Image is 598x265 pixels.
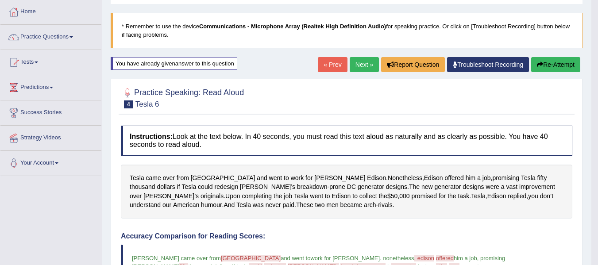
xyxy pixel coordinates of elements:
[350,57,379,72] a: Next »
[388,173,422,183] span: Click to see word definition
[399,192,409,201] span: Click to see word definition
[135,100,159,108] small: Tesla 6
[466,173,476,183] span: Click to see word definition
[537,173,547,183] span: Click to see word definition
[132,255,221,261] span: [PERSON_NAME] came over from
[111,57,237,70] div: You have already given answer to this question
[173,200,199,210] span: Click to see word definition
[386,182,407,192] span: Click to see word definition
[162,200,171,210] span: Click to see word definition
[439,192,446,201] span: Click to see word definition
[411,192,437,201] span: Click to see word definition
[283,200,294,210] span: Click to see word definition
[294,192,309,201] span: Click to see word definition
[477,255,479,261] span: ,
[130,173,144,183] span: Click to see word definition
[540,192,553,201] span: Click to see word definition
[130,200,161,210] span: Click to see word definition
[121,232,572,240] h4: Accuracy Comparison for Reading Scores:
[225,192,240,201] span: Click to see word definition
[201,192,224,201] span: Click to see word definition
[266,200,281,210] span: Click to see word definition
[325,192,330,201] span: Click to see word definition
[314,173,365,183] span: Click to see word definition
[284,192,292,201] span: Click to see word definition
[177,182,180,192] span: Click to see word definition
[291,173,304,183] span: Click to see word definition
[381,57,445,72] button: Report Question
[448,192,456,201] span: Click to see word definition
[506,182,517,192] span: Click to see word definition
[310,255,380,261] span: work for [PERSON_NAME]
[435,182,461,192] span: Click to see word definition
[326,200,338,210] span: Click to see word definition
[121,126,572,155] h4: Look at the text below. In 40 seconds, you must read this text aloud as naturally and as clearly ...
[157,182,175,192] span: Click to see word definition
[332,192,351,201] span: Click to see word definition
[521,173,536,183] span: Click to see word definition
[281,255,310,261] span: and went to
[508,192,526,201] span: Click to see word definition
[436,255,454,261] span: offered
[199,23,386,30] b: Communications - Microphone Array (Realtek High Definition Audio)
[214,182,238,192] span: Click to see word definition
[198,182,212,192] span: Click to see word definition
[367,173,386,183] span: Click to see word definition
[269,173,282,183] span: Click to see word definition
[0,75,101,97] a: Predictions
[130,182,155,192] span: Click to see word definition
[391,192,398,201] span: Click to see word definition
[519,182,555,192] span: Click to see word definition
[492,173,519,183] span: Click to see word definition
[111,13,583,48] blockquote: * Remember to use the device for speaking practice. Or click on [Troubleshoot Recording] button b...
[253,200,264,210] span: Click to see word definition
[340,200,363,210] span: Click to see word definition
[454,255,477,261] span: him a job
[352,192,358,201] span: Click to see word definition
[296,200,313,210] span: Click to see word definition
[305,173,313,183] span: Click to see word definition
[297,182,328,192] span: Click to see word definition
[487,192,506,201] span: Click to see word definition
[201,200,222,210] span: Click to see word definition
[130,192,142,201] span: Click to see word definition
[463,182,484,192] span: Click to see word definition
[315,200,325,210] span: Click to see word definition
[409,182,420,192] span: Click to see word definition
[482,173,491,183] span: Click to see word definition
[358,182,384,192] span: Click to see word definition
[191,173,255,183] span: Click to see word definition
[143,192,199,201] span: Click to see word definition
[364,200,376,210] span: Click to see word definition
[528,192,538,201] span: Click to see word definition
[163,173,175,183] span: Click to see word definition
[347,182,356,192] span: Click to see word definition
[240,182,295,192] span: Click to see word definition
[383,255,414,261] span: nonetheless
[0,151,101,173] a: Your Account
[477,173,481,183] span: Click to see word definition
[121,86,244,108] h2: Practice Speaking: Read Aloud
[424,173,443,183] span: Click to see word definition
[236,200,251,210] span: Click to see word definition
[257,173,267,183] span: Click to see word definition
[124,100,133,108] span: 4
[380,255,382,261] span: .
[444,173,463,183] span: Click to see word definition
[224,200,235,210] span: Click to see word definition
[378,200,393,210] span: Click to see word definition
[447,57,529,72] a: Troubleshoot Recording
[177,173,189,183] span: Click to see word definition
[414,255,435,261] span: , edison
[0,126,101,148] a: Strategy Videos
[421,182,433,192] span: Click to see word definition
[486,182,499,192] span: Click to see word definition
[0,50,101,72] a: Tests
[318,57,347,72] a: « Prev
[284,173,289,183] span: Click to see word definition
[359,192,377,201] span: Click to see word definition
[458,192,469,201] span: Click to see word definition
[146,173,161,183] span: Click to see word definition
[329,182,345,192] span: Click to see word definition
[501,182,505,192] span: Click to see word definition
